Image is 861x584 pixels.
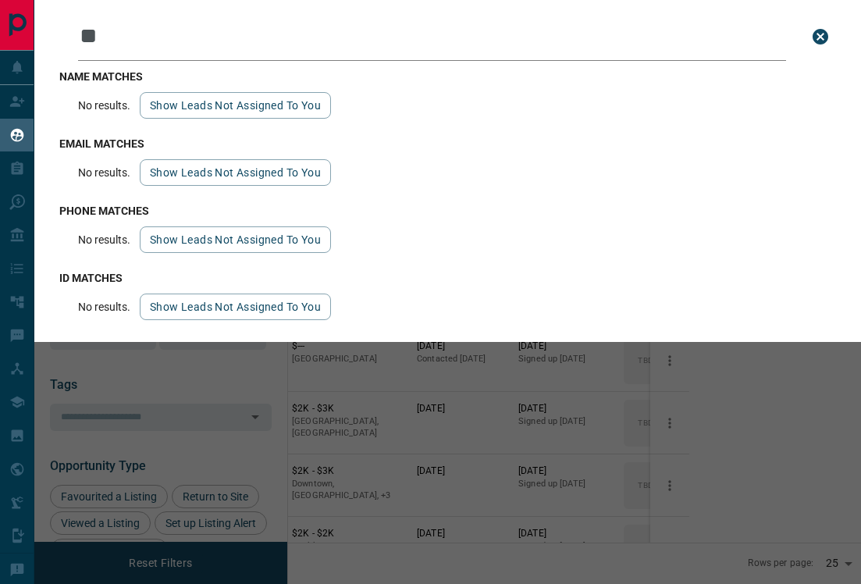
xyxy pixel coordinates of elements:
p: No results. [78,301,130,313]
h3: id matches [59,272,836,284]
p: No results. [78,166,130,179]
button: show leads not assigned to you [140,159,331,186]
h3: name matches [59,70,836,83]
p: No results. [78,233,130,246]
button: show leads not assigned to you [140,92,331,119]
h3: email matches [59,137,836,150]
button: show leads not assigned to you [140,294,331,320]
button: show leads not assigned to you [140,226,331,253]
h3: phone matches [59,205,836,217]
p: No results. [78,99,130,112]
button: close search bar [805,21,836,52]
